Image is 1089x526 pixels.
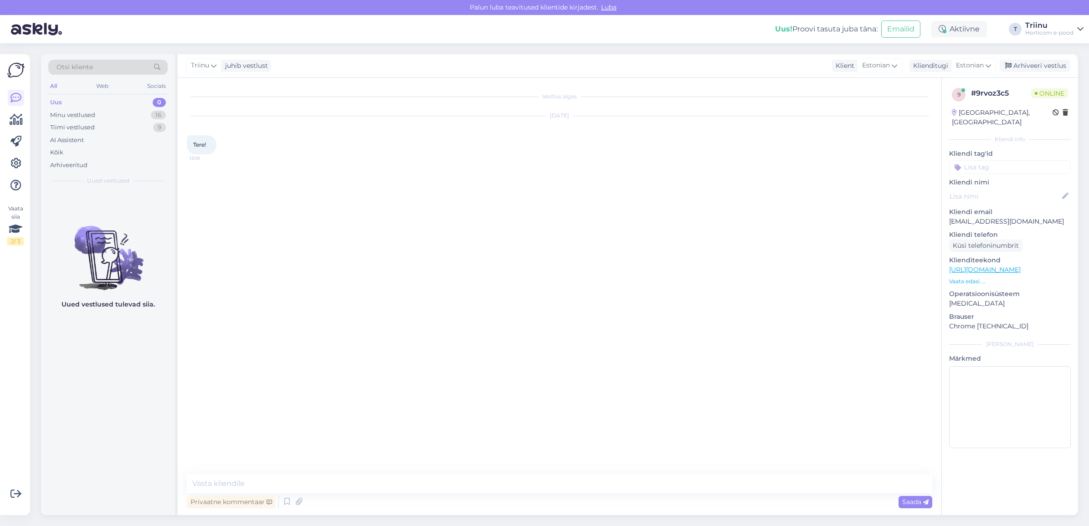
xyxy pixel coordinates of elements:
span: Uued vestlused [87,177,129,185]
span: Estonian [956,61,984,71]
div: Uus [50,98,62,107]
input: Lisa tag [949,160,1071,174]
div: Socials [145,80,168,92]
p: Kliendi email [949,207,1071,217]
span: Triinu [191,61,209,71]
div: [PERSON_NAME] [949,340,1071,348]
p: Kliendi telefon [949,230,1071,240]
div: Klienditugi [909,61,948,71]
p: Kliendi tag'id [949,149,1071,158]
p: Brauser [949,312,1071,322]
div: Horticom e-pood [1025,29,1074,36]
img: Askly Logo [7,61,25,79]
div: 2 / 3 [7,237,24,245]
div: Vestlus algas [187,92,932,101]
p: Kliendi nimi [949,178,1071,187]
div: Minu vestlused [50,111,95,120]
div: Kõik [50,148,63,157]
p: Operatsioonisüsteem [949,289,1071,299]
button: Emailid [881,20,920,38]
b: Uus! [775,25,792,33]
div: 16 [151,111,166,120]
div: Aktiivne [931,21,987,37]
span: Tere! [193,141,206,148]
a: [URL][DOMAIN_NAME] [949,266,1021,274]
div: Triinu [1025,22,1074,29]
div: [GEOGRAPHIC_DATA], [GEOGRAPHIC_DATA] [952,108,1053,127]
div: Kliendi info [949,135,1071,143]
p: Klienditeekond [949,255,1071,265]
p: Uued vestlused tulevad siia. [62,300,155,309]
div: Küsi telefoninumbrit [949,240,1022,252]
p: Märkmed [949,354,1071,363]
span: Estonian [862,61,890,71]
div: juhib vestlust [221,61,268,71]
div: # 9rvoz3c5 [971,88,1031,99]
div: 0 [153,98,166,107]
p: [MEDICAL_DATA] [949,299,1071,308]
img: No chats [41,209,175,291]
div: Vaata siia [7,204,24,245]
p: Chrome [TECHNICAL_ID] [949,322,1071,331]
div: T [1009,23,1022,36]
input: Lisa nimi [950,191,1060,201]
a: TriinuHorticom e-pood [1025,22,1084,36]
span: Online [1031,88,1068,98]
div: Tiimi vestlused [50,123,95,132]
div: Web [94,80,110,92]
span: Luba [598,3,619,11]
div: Klient [832,61,854,71]
div: Arhiveeri vestlus [1000,60,1070,72]
span: 9 [957,91,961,98]
div: All [48,80,59,92]
div: Privaatne kommentaar [187,496,276,508]
div: [DATE] [187,112,932,120]
p: Vaata edasi ... [949,277,1071,286]
p: [EMAIL_ADDRESS][DOMAIN_NAME] [949,217,1071,226]
div: Arhiveeritud [50,161,87,170]
span: Otsi kliente [57,62,93,72]
span: 13:19 [190,155,224,162]
div: 9 [153,123,166,132]
div: Proovi tasuta juba täna: [775,24,878,35]
div: AI Assistent [50,136,84,145]
span: Saada [902,498,929,506]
